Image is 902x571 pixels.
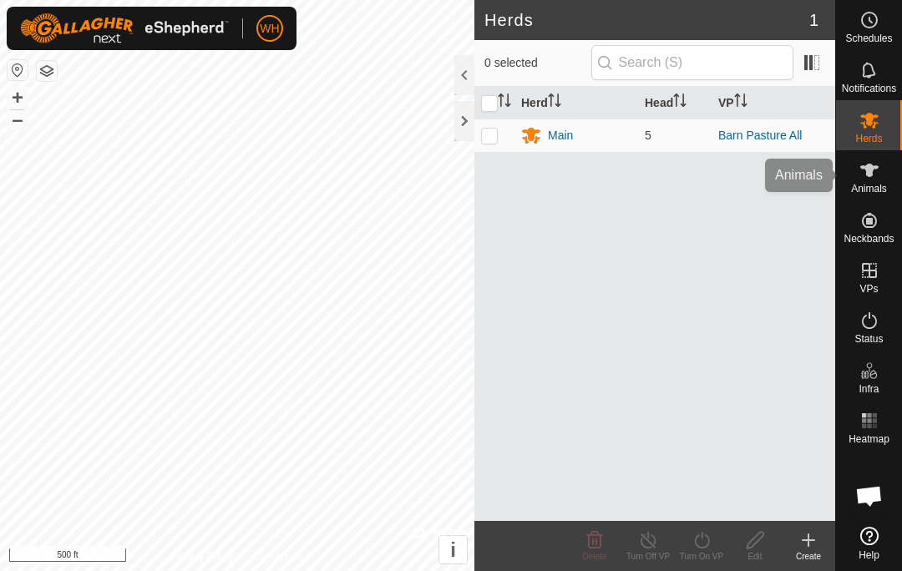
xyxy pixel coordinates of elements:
span: Infra [859,384,879,394]
span: VPs [859,284,878,294]
span: Heatmap [849,434,889,444]
span: Delete [583,552,607,561]
div: Open chat [844,471,894,521]
span: Status [854,334,883,344]
p-sorticon: Activate to sort [673,96,687,109]
img: Gallagher Logo [20,13,229,43]
a: Barn Pasture All [718,129,802,142]
div: Turn Off VP [621,550,675,563]
span: Animals [851,184,887,194]
p-sorticon: Activate to sort [498,96,511,109]
button: i [439,536,467,563]
button: Map Layers [37,61,57,81]
div: Create [782,550,835,563]
th: VP [712,87,835,119]
button: – [8,109,28,129]
th: Herd [514,87,638,119]
span: Notifications [842,83,896,93]
span: Schedules [845,33,892,43]
a: Privacy Policy [171,549,234,564]
span: 5 [645,129,651,142]
div: Edit [728,550,782,563]
span: Herds [855,134,882,144]
th: Head [638,87,712,119]
h2: Herds [484,10,809,30]
input: Search (S) [591,45,793,80]
span: WH [260,20,279,38]
span: i [450,538,456,561]
div: Main [548,127,573,144]
span: Neckbands [844,234,894,244]
button: Reset Map [8,60,28,80]
span: 0 selected [484,54,591,72]
span: 1 [809,8,818,33]
p-sorticon: Activate to sort [548,96,561,109]
button: + [8,88,28,108]
a: Contact Us [254,549,303,564]
p-sorticon: Activate to sort [734,96,747,109]
a: Help [836,520,902,567]
span: Help [859,550,879,560]
div: Turn On VP [675,550,728,563]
